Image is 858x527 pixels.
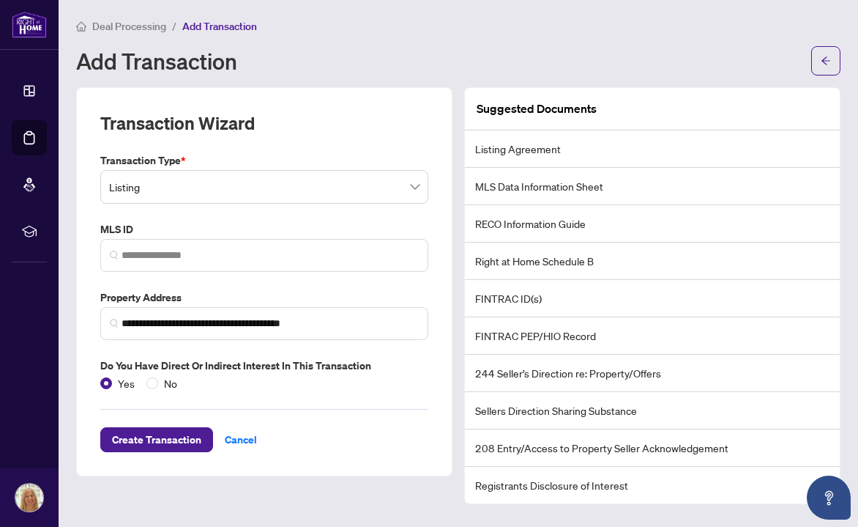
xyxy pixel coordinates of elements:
li: Registrants Disclosure of Interest [465,467,840,504]
span: home [76,21,86,32]
span: Create Transaction [112,428,201,452]
h1: Add Transaction [76,49,237,73]
h2: Transaction Wizard [100,111,255,135]
li: 244 Seller’s Direction re: Property/Offers [465,355,840,392]
img: search_icon [110,251,119,259]
span: Deal Processing [92,20,166,33]
li: FINTRAC PEP/HIO Record [465,317,840,355]
span: Add Transaction [182,20,257,33]
img: Profile Icon [15,484,43,512]
label: Transaction Type [100,152,428,169]
img: search_icon [110,319,119,328]
li: RECO Information Guide [465,205,840,243]
li: Listing Agreement [465,130,840,168]
li: FINTRAC ID(s) [465,280,840,317]
li: 208 Entry/Access to Property Seller Acknowledgement [465,430,840,467]
label: MLS ID [100,221,428,237]
li: / [172,18,176,34]
article: Suggested Documents [477,100,597,118]
label: Property Address [100,290,428,306]
li: Sellers Direction Sharing Substance [465,392,840,430]
li: Right at Home Schedule B [465,243,840,280]
span: Listing [109,173,419,201]
span: Yes [112,375,141,391]
label: Do you have direct or indirect interest in this transaction [100,358,428,374]
span: No [158,375,183,391]
span: arrow-left [821,56,831,66]
button: Cancel [213,427,269,452]
button: Open asap [807,476,851,520]
li: MLS Data Information Sheet [465,168,840,205]
span: Cancel [225,428,257,452]
img: logo [12,11,47,38]
button: Create Transaction [100,427,213,452]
